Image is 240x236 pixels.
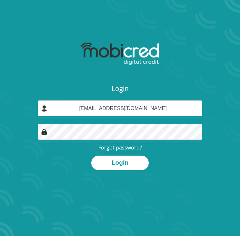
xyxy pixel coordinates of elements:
[98,144,142,151] a: Forgot password?
[81,43,159,65] img: mobicred logo
[38,85,202,93] h3: Login
[41,105,47,112] img: user-icon image
[41,129,47,135] img: Image
[38,100,202,116] input: Username
[91,156,149,170] button: Login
